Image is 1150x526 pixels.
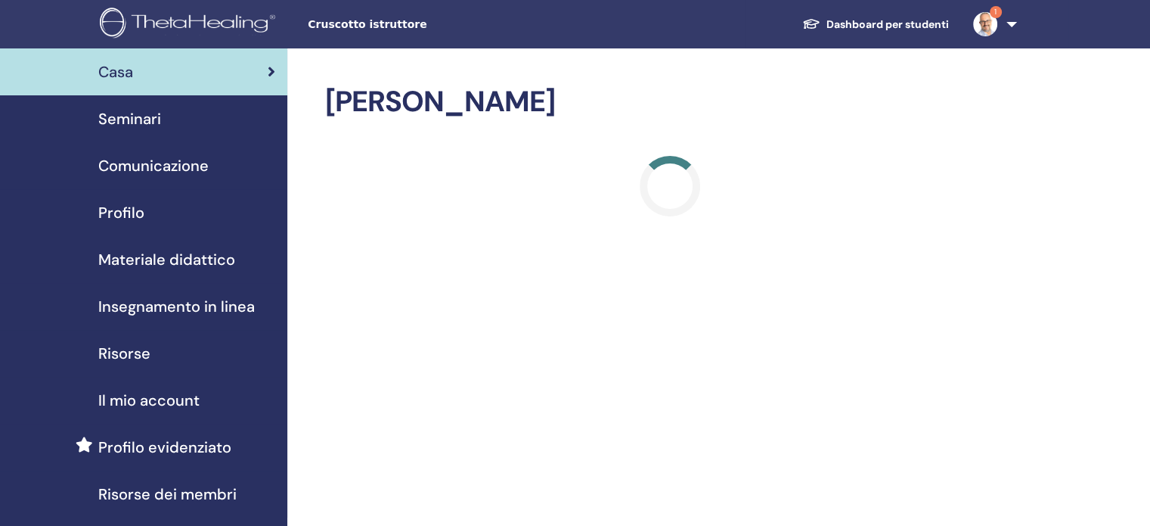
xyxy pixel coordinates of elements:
h2: [PERSON_NAME] [325,85,1014,120]
a: Dashboard per studenti [790,11,961,39]
span: Casa [98,61,133,83]
span: Il mio account [98,389,200,412]
span: Cruscotto istruttore [308,17,535,33]
span: Profilo [98,201,144,224]
span: Insegnamento in linea [98,295,255,318]
span: 1 [990,6,1002,18]
img: graduation-cap-white.svg [802,17,820,30]
span: Seminari [98,107,161,130]
span: Comunicazione [98,154,209,177]
span: Profilo evidenziato [98,436,231,459]
span: Materiale didattico [98,248,235,271]
img: default.jpg [973,12,997,36]
span: Risorse [98,342,150,365]
span: Risorse dei membri [98,483,237,506]
img: logo.png [100,8,281,42]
